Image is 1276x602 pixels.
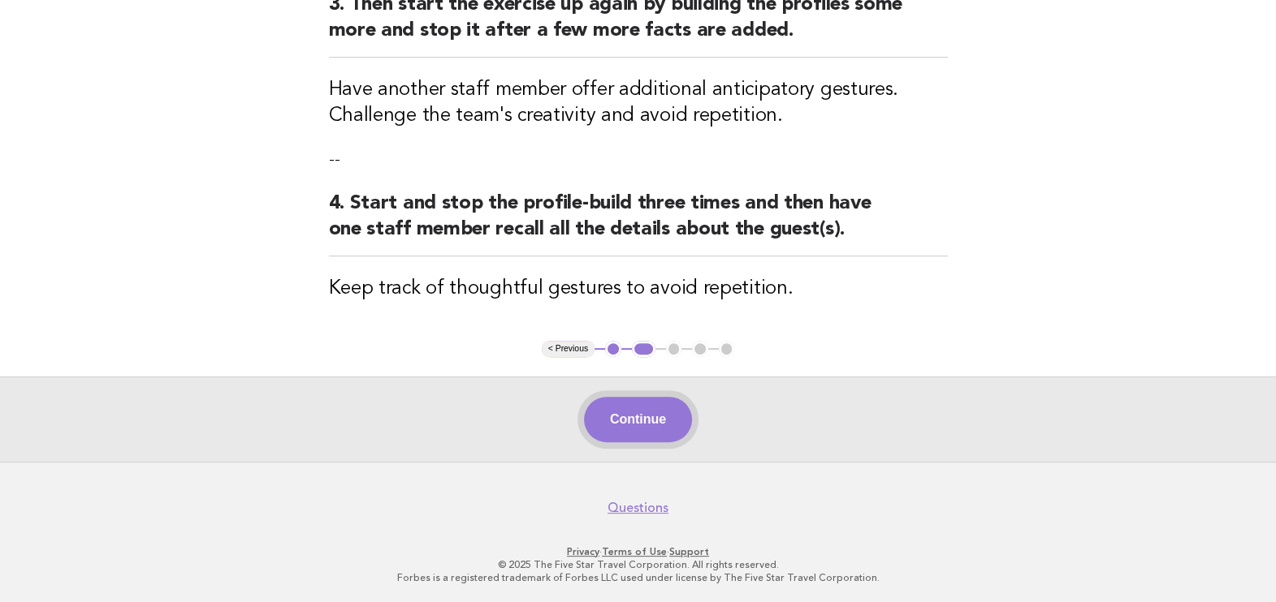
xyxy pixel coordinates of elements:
[602,546,667,557] a: Terms of Use
[669,546,709,557] a: Support
[329,191,948,256] h2: 4. Start and stop the profile-build three times and then have one staff member recall all the det...
[605,341,621,357] button: 1
[141,571,1135,584] p: Forbes is a registered trademark of Forbes LLC used under license by The Five Star Travel Corpora...
[567,546,599,557] a: Privacy
[584,397,692,442] button: Continue
[542,341,595,357] button: < Previous
[141,558,1135,571] p: © 2025 The Five Star Travel Corporation. All rights reserved.
[329,276,948,302] h3: Keep track of thoughtful gestures to avoid repetition.
[141,545,1135,558] p: · ·
[329,148,948,171] p: --
[329,77,948,129] h3: Have another staff member offer additional anticipatory gestures. Challenge the team's creativity...
[632,341,655,357] button: 2
[608,500,668,516] a: Questions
